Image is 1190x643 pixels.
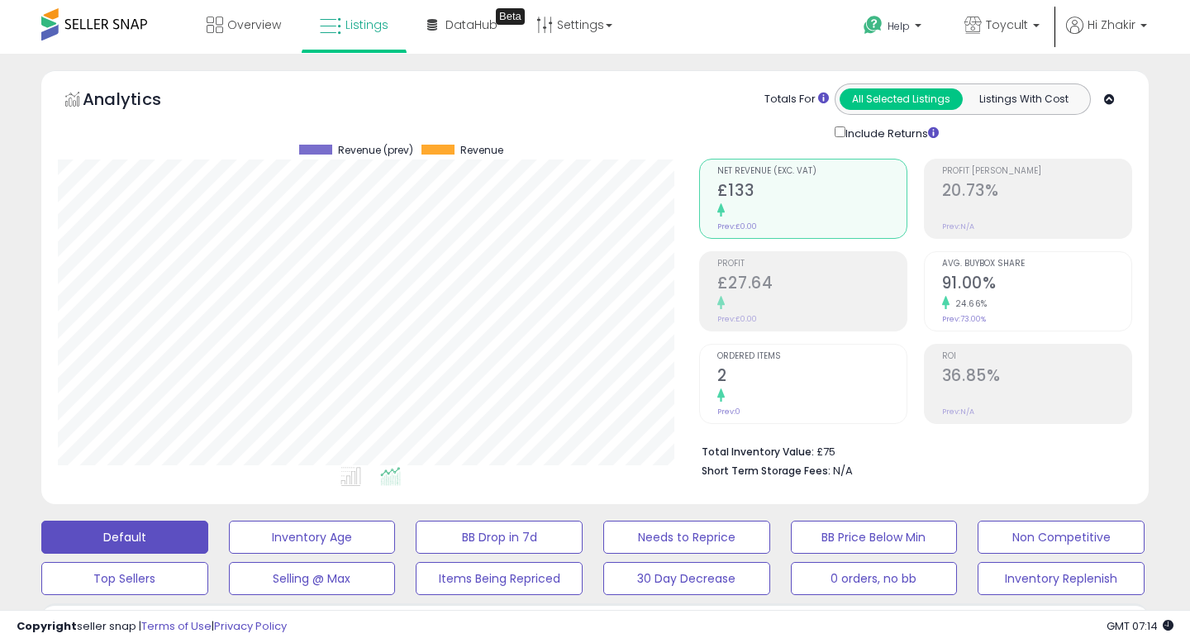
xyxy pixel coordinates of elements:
button: Inventory Age [229,521,396,554]
button: Listings With Cost [962,88,1085,110]
button: Default [41,521,208,554]
button: 30 Day Decrease [603,562,770,595]
a: Help [850,2,938,54]
button: Items Being Repriced [416,562,583,595]
small: Prev: N/A [942,407,974,417]
button: Needs to Reprice [603,521,770,554]
span: Profit [PERSON_NAME] [942,167,1131,176]
span: DataHub [445,17,497,33]
span: Help [888,19,910,33]
button: Top Sellers [41,562,208,595]
span: Avg. Buybox Share [942,260,1131,269]
div: seller snap | | [17,619,287,635]
b: Short Term Storage Fees: [702,464,831,478]
h2: £27.64 [717,274,907,296]
span: Profit [717,260,907,269]
span: 2025-09-14 07:14 GMT [1107,618,1173,634]
h2: 20.73% [942,181,1131,203]
h5: Analytics [83,88,193,115]
span: Listings [345,17,388,33]
b: Total Inventory Value: [702,445,814,459]
small: Prev: 73.00% [942,314,986,324]
h2: £133 [717,181,907,203]
span: Toycult [986,17,1028,33]
span: ROI [942,352,1131,361]
h2: 91.00% [942,274,1131,296]
span: Hi Zhakir [1088,17,1135,33]
div: Include Returns [822,123,959,142]
h2: 36.85% [942,366,1131,388]
small: Prev: £0.00 [717,314,757,324]
a: Terms of Use [141,618,212,634]
button: BB Price Below Min [791,521,958,554]
span: Net Revenue (Exc. VAT) [717,167,907,176]
strong: Copyright [17,618,77,634]
small: Prev: 0 [717,407,740,417]
span: Ordered Items [717,352,907,361]
a: Hi Zhakir [1066,17,1147,54]
small: 24.66% [950,298,988,310]
small: Prev: £0.00 [717,221,757,231]
i: Get Help [863,15,883,36]
button: All Selected Listings [840,88,963,110]
h2: 2 [717,366,907,388]
div: Tooltip anchor [496,8,525,25]
button: Non Competitive [978,521,1145,554]
button: Inventory Replenish [978,562,1145,595]
span: Revenue [460,145,503,156]
a: Privacy Policy [214,618,287,634]
div: Totals For [764,92,829,107]
span: Revenue (prev) [338,145,413,156]
button: 0 orders, no bb [791,562,958,595]
span: Overview [227,17,281,33]
button: BB Drop in 7d [416,521,583,554]
small: Prev: N/A [942,221,974,231]
button: Selling @ Max [229,562,396,595]
li: £75 [702,441,1120,460]
span: N/A [833,463,853,479]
